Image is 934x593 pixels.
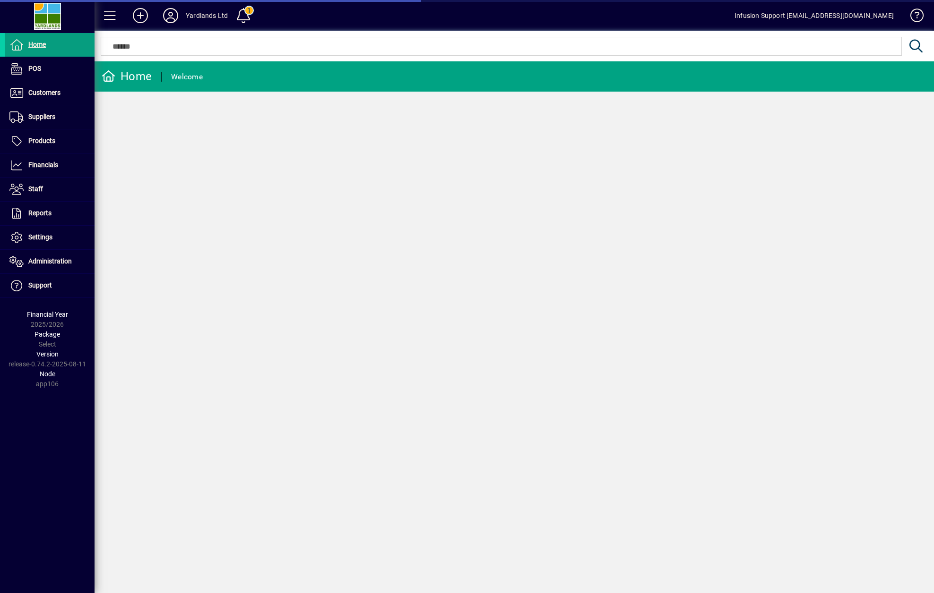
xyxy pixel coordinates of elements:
[5,105,95,129] a: Suppliers
[28,41,46,48] span: Home
[28,137,55,144] span: Products
[903,2,922,33] a: Knowledge Base
[28,185,43,193] span: Staff
[28,113,55,120] span: Suppliers
[5,250,95,273] a: Administration
[5,202,95,225] a: Reports
[125,7,156,24] button: Add
[735,8,894,23] div: Infusion Support [EMAIL_ADDRESS][DOMAIN_NAME]
[5,178,95,201] a: Staff
[27,311,68,318] span: Financial Year
[171,69,203,85] div: Welcome
[5,153,95,177] a: Financials
[28,257,72,265] span: Administration
[186,8,228,23] div: Yardlands Ltd
[5,129,95,153] a: Products
[102,69,152,84] div: Home
[28,89,61,96] span: Customers
[28,161,58,169] span: Financials
[28,65,41,72] span: POS
[40,370,55,378] span: Node
[5,81,95,105] a: Customers
[35,330,60,338] span: Package
[5,57,95,81] a: POS
[5,226,95,249] a: Settings
[28,281,52,289] span: Support
[28,233,52,241] span: Settings
[156,7,186,24] button: Profile
[36,350,59,358] span: Version
[5,274,95,297] a: Support
[28,209,52,217] span: Reports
